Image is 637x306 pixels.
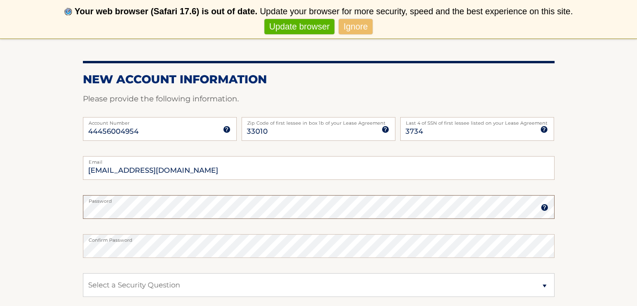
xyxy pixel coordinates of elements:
label: Last 4 of SSN of first lessee listed on your Lease Agreement [400,117,554,125]
span: Update your browser for more security, speed and the best experience on this site. [260,7,573,16]
label: Account Number [83,117,237,125]
a: Update browser [264,19,334,35]
img: tooltip.svg [382,126,389,133]
input: Account Number [83,117,237,141]
input: Zip Code [242,117,395,141]
label: Password [83,195,555,203]
p: Please provide the following information. [83,92,555,106]
h2: New Account Information [83,72,555,87]
label: Zip Code of first lessee in box 1b of your Lease Agreement [242,117,395,125]
input: Email [83,156,555,180]
input: SSN or EIN (last 4 digits only) [400,117,554,141]
img: tooltip.svg [541,204,548,211]
img: tooltip.svg [540,126,548,133]
label: Confirm Password [83,234,555,242]
a: Ignore [339,19,373,35]
b: Your web browser (Safari 17.6) is out of date. [75,7,258,16]
img: tooltip.svg [223,126,231,133]
label: Email [83,156,555,164]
